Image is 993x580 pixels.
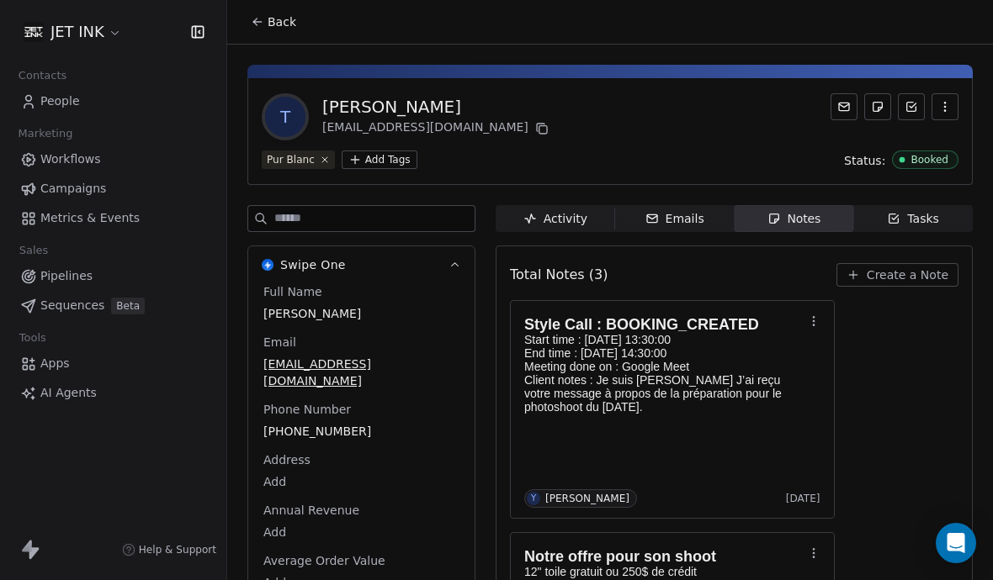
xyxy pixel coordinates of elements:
span: Beta [111,298,145,314]
span: Tools [12,325,53,351]
div: Open Intercom Messenger [936,523,976,563]
span: Back [268,13,296,30]
div: [EMAIL_ADDRESS][DOMAIN_NAME] [322,119,552,139]
span: Workflows [40,150,101,168]
span: Swipe One [280,256,346,273]
span: Apps [40,355,70,372]
span: Phone Number [260,401,354,418]
button: Add Tags [342,150,417,169]
div: [PERSON_NAME] [545,493,629,504]
span: Add [263,524,459,540]
a: Help & Support [122,543,216,556]
a: Pipelines [13,262,213,290]
a: Metrics & Events [13,204,213,232]
span: T [265,97,305,137]
span: Campaigns [40,180,106,198]
div: Booked [911,154,948,166]
button: Back [241,7,306,37]
span: [EMAIL_ADDRESS][DOMAIN_NAME] [263,356,459,389]
span: [DATE] [786,492,820,505]
span: Full Name [260,283,326,300]
div: [PERSON_NAME] [322,95,552,119]
a: Apps [13,350,213,377]
a: SequencesBeta [13,292,213,319]
span: People [40,92,80,110]
a: People [13,87,213,115]
div: Y [531,492,536,505]
div: Emails [645,210,704,228]
button: Create a Note [836,263,958,287]
span: Sequences [40,297,104,314]
h1: Notre offre pour son shoot [524,548,804,565]
span: Help & Support [139,543,216,556]
a: Workflows [13,145,213,173]
p: 12" toile gratuit ou 250$ de crédit [524,565,804,578]
span: Address [260,451,314,468]
span: Pipelines [40,267,93,285]
button: JET INK [20,18,125,46]
span: Sales [12,238,56,263]
div: Tasks [887,210,939,228]
img: JET%20INK%20Metal.png [24,22,44,42]
span: [PHONE_NUMBER] [263,423,459,440]
span: JET INK [50,21,104,43]
span: AI Agents [40,384,97,402]
button: Swipe OneSwipe One [248,246,475,283]
h1: Style Call : BOOKING_CREATED [524,316,804,333]
span: Metrics & Events [40,209,140,227]
p: Start time : [DATE] 13:30:00 End time : [DATE] 14:30:00 Meeting done on : Google Meet Client note... [524,333,804,414]
span: Marketing [11,121,80,146]
span: Average Order Value [260,552,389,569]
span: Contacts [11,63,74,88]
div: Pur Blanc [267,152,315,167]
div: Activity [523,210,587,228]
span: Annual Revenue [260,502,363,519]
span: Status: [844,152,885,169]
span: [PERSON_NAME] [263,305,459,322]
img: Swipe One [262,259,273,271]
span: Total Notes (3) [510,265,608,285]
span: Email [260,334,300,351]
span: Add [263,473,459,490]
a: AI Agents [13,379,213,407]
a: Campaigns [13,175,213,203]
span: Create a Note [867,266,948,283]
